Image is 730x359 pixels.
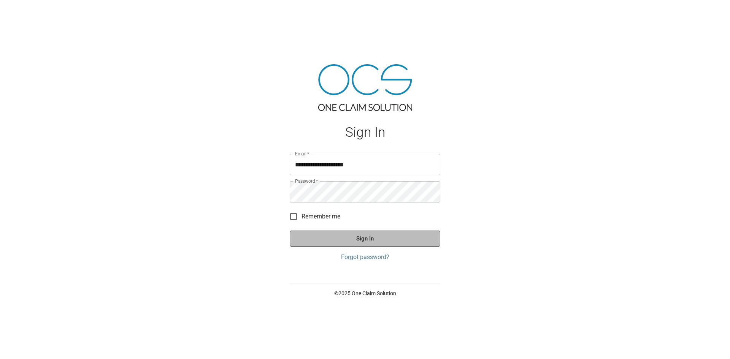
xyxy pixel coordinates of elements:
[9,5,40,20] img: ocs-logo-white-transparent.png
[295,178,318,184] label: Password
[290,231,440,247] button: Sign In
[290,253,440,262] a: Forgot password?
[318,64,412,111] img: ocs-logo-tra.png
[295,150,309,157] label: Email
[290,289,440,297] p: © 2025 One Claim Solution
[290,125,440,140] h1: Sign In
[302,212,340,221] span: Remember me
